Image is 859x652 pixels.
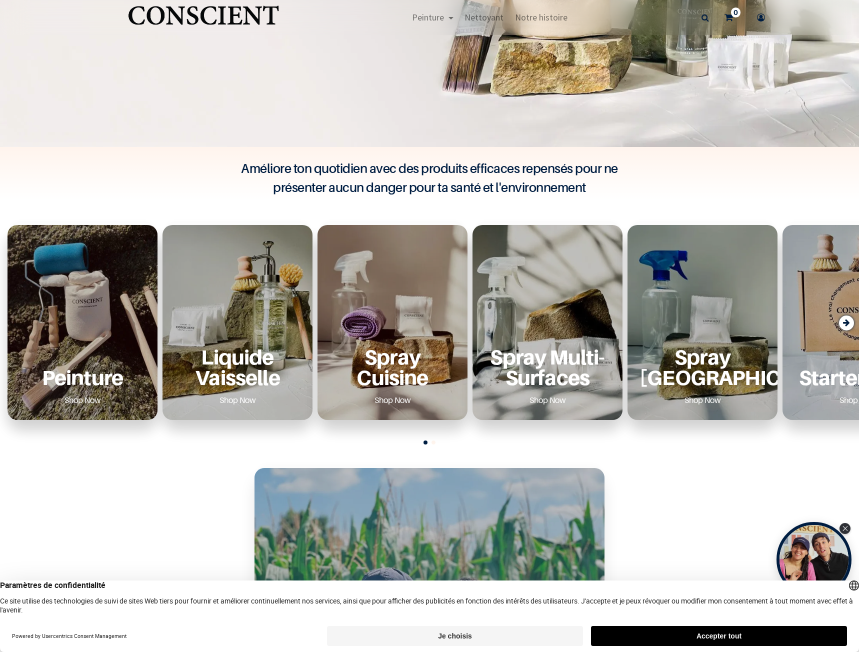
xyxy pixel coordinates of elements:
a: Peinture [19,367,145,387]
a: Shop Now [207,392,268,408]
div: Open Tolstoy widget [776,522,851,597]
div: 1 / 6 [7,225,157,420]
div: Tolstoy bubble widget [776,522,851,597]
button: Open chat widget [8,8,38,38]
a: Shop Now [362,392,423,408]
a: Liquide Vaisselle [174,346,300,388]
a: Spray Multi-Surfaces [484,346,610,388]
div: Close Tolstoy widget [839,523,850,534]
a: Shop Now [672,392,733,408]
div: 4 / 6 [472,225,622,420]
a: Shop Now [52,392,113,408]
a: Spray [GEOGRAPHIC_DATA] [639,346,765,388]
div: Open Tolstoy [776,522,851,597]
span: Go to slide 1 [423,440,427,444]
span: Peinture [412,11,444,23]
span: Nettoyant [464,11,503,23]
span: Notre histoire [515,11,567,23]
div: 3 / 6 [317,225,467,420]
a: Shop Now [517,392,578,408]
div: 5 / 6 [627,225,777,420]
div: 2 / 6 [162,225,312,420]
sup: 0 [731,7,740,17]
div: Next slide [839,315,854,330]
a: Spray Cuisine [329,346,455,388]
h4: Améliore ton quotidien avec des produits efficaces repensés pour ne présenter aucun danger pour t... [229,159,629,197]
span: Go to slide 2 [431,440,435,444]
